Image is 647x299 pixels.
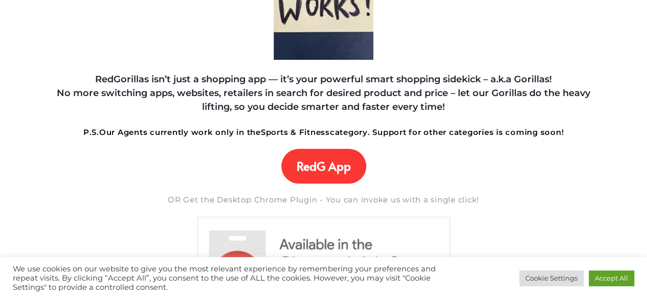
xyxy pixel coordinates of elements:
strong: Our Agents currently work only in the category. Support for other categories is coming soon! [83,127,564,137]
div: We use cookies on our website to give you the most relevant experience by remembering your prefer... [13,264,448,292]
img: RedGorillas Shopping App! [197,216,451,293]
h5: OR Get the Desktop Chrome Plugin - You can invoke us with a single click! [46,194,602,206]
h4: RedGorillas isn’t just a shopping app — it’s your powerful smart shopping sidekick – a.k.a Gorill... [46,73,602,114]
a: RedG App [281,149,366,183]
span: RedG App [297,159,351,173]
a: Accept All [589,270,634,286]
strong: P.S. [83,127,99,137]
a: Cookie Settings [519,270,584,286]
strong: Sports & Fitness [261,127,330,137]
